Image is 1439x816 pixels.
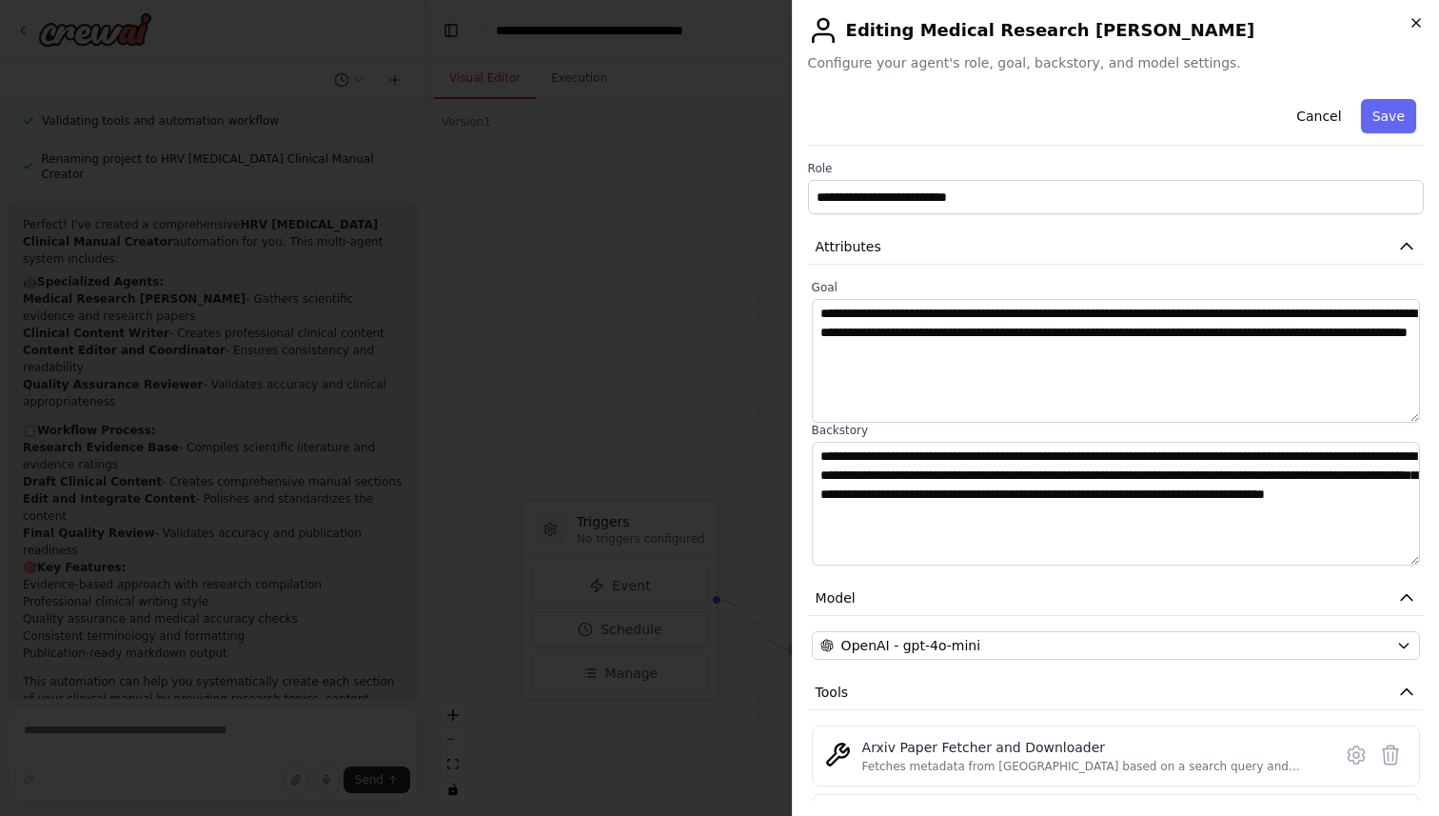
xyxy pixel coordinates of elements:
[1285,99,1352,133] button: Cancel
[808,53,1424,72] span: Configure your agent's role, goal, backstory, and model settings.
[841,636,980,655] span: OpenAI - gpt-4o-mini
[824,742,851,768] img: ArxivPaperTool
[808,161,1424,176] label: Role
[1361,99,1416,133] button: Save
[1373,738,1408,772] button: Delete tool
[808,15,1424,46] h2: Editing Medical Research [PERSON_NAME]
[862,759,1320,774] div: Fetches metadata from [GEOGRAPHIC_DATA] based on a search query and optionally downloads PDFs.
[808,675,1424,710] button: Tools
[808,581,1424,616] button: Model
[808,229,1424,265] button: Attributes
[816,237,881,256] span: Attributes
[812,280,1420,295] label: Goal
[812,423,1420,438] label: Backstory
[816,683,849,702] span: Tools
[816,588,856,607] span: Model
[812,631,1420,660] button: OpenAI - gpt-4o-mini
[862,738,1320,757] div: Arxiv Paper Fetcher and Downloader
[1339,738,1373,772] button: Configure tool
